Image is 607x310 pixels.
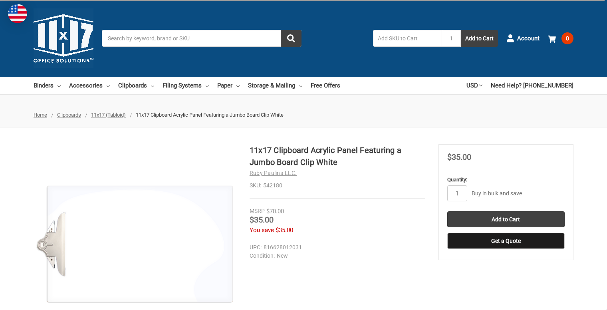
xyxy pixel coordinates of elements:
[102,30,302,47] input: Search by keyword, brand or SKU
[91,112,126,118] a: 11x17 (Tabloid)
[472,190,522,197] a: Buy in bulk and save
[136,112,284,118] span: 11x17 Clipboard Acrylic Panel Featuring a Jumbo Board Clip White
[461,30,498,47] button: Add to Cart
[34,8,93,68] img: 11x17.com
[266,208,284,215] span: $70.00
[8,4,27,23] img: duty and tax information for United States
[447,176,565,184] label: Quantity:
[57,112,81,118] a: Clipboards
[250,181,261,190] dt: SKU:
[250,181,425,190] dd: 542180
[34,112,47,118] a: Home
[506,28,540,49] a: Account
[561,32,573,44] span: 0
[250,227,274,234] span: You save
[250,215,274,225] span: $35.00
[217,77,240,94] a: Paper
[250,252,275,260] dt: Condition:
[447,152,471,162] span: $35.00
[276,227,293,234] span: $35.00
[250,252,422,260] dd: New
[517,34,540,43] span: Account
[118,77,154,94] a: Clipboards
[250,207,265,215] div: MSRP
[466,77,482,94] a: USD
[548,28,573,49] a: 0
[69,77,110,94] a: Accessories
[491,77,573,94] a: Need Help? [PHONE_NUMBER]
[250,243,262,252] dt: UPC:
[447,233,565,249] button: Get a Quote
[250,170,297,176] a: Ruby Paulina LLC.
[250,243,422,252] dd: 816628012031
[373,30,442,47] input: Add SKU to Cart
[248,77,302,94] a: Storage & Mailing
[311,77,340,94] a: Free Offers
[447,211,565,227] input: Add to Cart
[250,144,425,168] h1: 11x17 Clipboard Acrylic Panel Featuring a Jumbo Board Clip White
[34,77,61,94] a: Binders
[163,77,209,94] a: Filing Systems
